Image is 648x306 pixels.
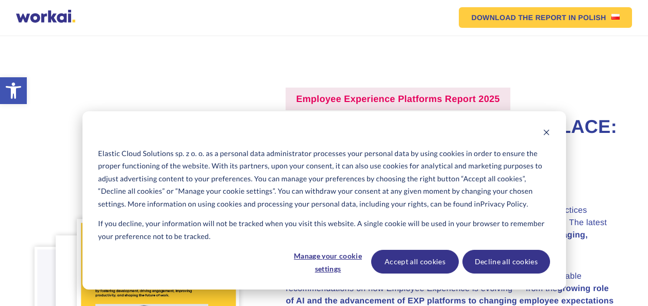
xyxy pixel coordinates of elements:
p: Elastic Cloud Solutions sp. z o. o. as a personal data administrator processes your personal data... [98,147,550,211]
p: If you decline, your information will not be tracked when you visit this website. A single cookie... [98,217,550,243]
label: Employee Experience Platforms Report 2025 [286,88,510,110]
button: Manage your cookie settings [288,250,368,274]
div: Cookie banner [82,111,566,290]
em: DOWNLOAD THE REPORT [471,14,566,21]
button: Decline all cookies [462,250,550,274]
a: DOWNLOAD THE REPORTIN POLISHPolish flag [459,7,632,28]
img: Polish flag [611,14,620,20]
button: Accept all cookies [371,250,459,274]
button: Dismiss cookie banner [543,127,550,140]
a: Privacy Policy [480,198,527,211]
